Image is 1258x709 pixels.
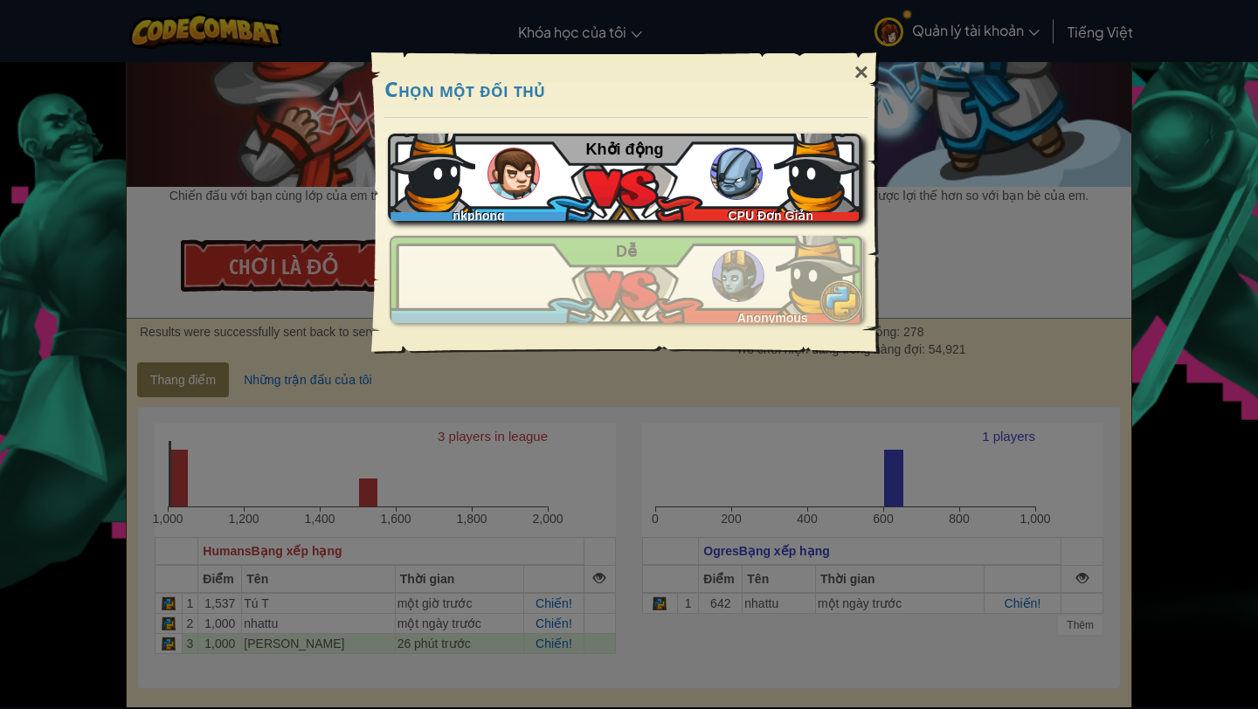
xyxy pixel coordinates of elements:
h3: Chọn một đối thủ [384,78,868,101]
span: Anonymous [737,311,808,325]
span: Khởi động [586,141,664,158]
img: j8Fc0iZMaxiIQAAAABJRU5ErkJggg== [776,227,863,314]
span: Dễ̉ [616,243,637,260]
span: CPU Đơn Giản [729,209,813,223]
a: Anonymous [390,236,863,323]
img: humans_ladder_tutorial.png [487,148,540,200]
img: ogres_ladder_easy.png [712,250,764,302]
div: × [841,47,881,98]
img: j8Fc0iZMaxiIQAAAABJRU5ErkJggg== [774,125,861,212]
img: ogres_ladder_tutorial.png [710,148,763,200]
img: j8Fc0iZMaxiIQAAAABJRU5ErkJggg== [388,125,475,212]
span: nkphong [453,209,504,223]
a: nkphongCPU Đơn Giản [390,134,863,221]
